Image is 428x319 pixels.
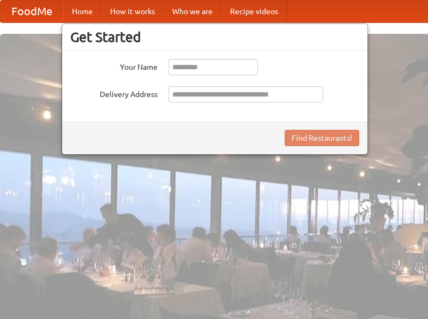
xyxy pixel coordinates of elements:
[285,130,359,146] button: Find Restaurants!
[1,1,63,22] a: FoodMe
[221,1,287,22] a: Recipe videos
[70,86,158,100] label: Delivery Address
[101,1,164,22] a: How it works
[70,29,359,45] h3: Get Started
[63,1,101,22] a: Home
[164,1,221,22] a: Who we are
[70,59,158,73] label: Your Name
